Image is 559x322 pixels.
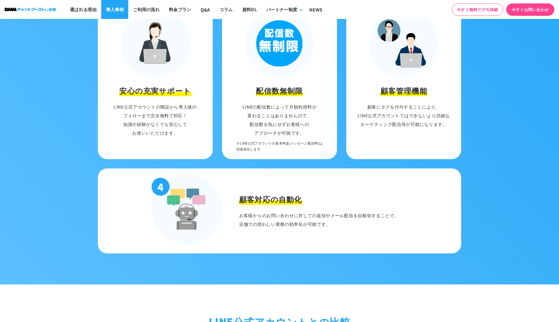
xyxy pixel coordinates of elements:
span: ※ LINE公式アカウントの基本料金(メッセージ配信料)は 別途発生します [236,140,323,152]
h3: 顧客対応の自動化 [239,194,302,205]
p: LINE公式アカウントの開設から導入後の フォローまで完全無料で対応！ 知識や経験がなくても安心して お使いいただけます。 [101,102,210,137]
a: 今すぐお問い合わせ [506,3,554,16]
a: 今すぐ無料でデモ体験 [452,3,503,16]
p: 顧客にタグを付与することにより、 LINE公式アカウントではできないより詳細な ターゲティング配信等が可能になります。 [349,102,458,128]
p: お客様からのお問い合わせに対しての 返信やメール配信を自動化することで、 店舗での煩わしい業務の効率化が可能です。 [239,211,407,228]
img: ロゴ [5,8,56,11]
h3: 配信数無制限 [256,85,303,96]
p: LINEの配信数によって月額利用料が 変わることはありませんので、 配信数を気にせずお客様への アプローチが可能です。 [225,102,334,153]
div: パートナー制度 [266,6,297,13]
h3: 顧客管理機能 [380,85,427,96]
h3: 安心の充実サポート [119,85,191,96]
p: 4 [152,178,170,196]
